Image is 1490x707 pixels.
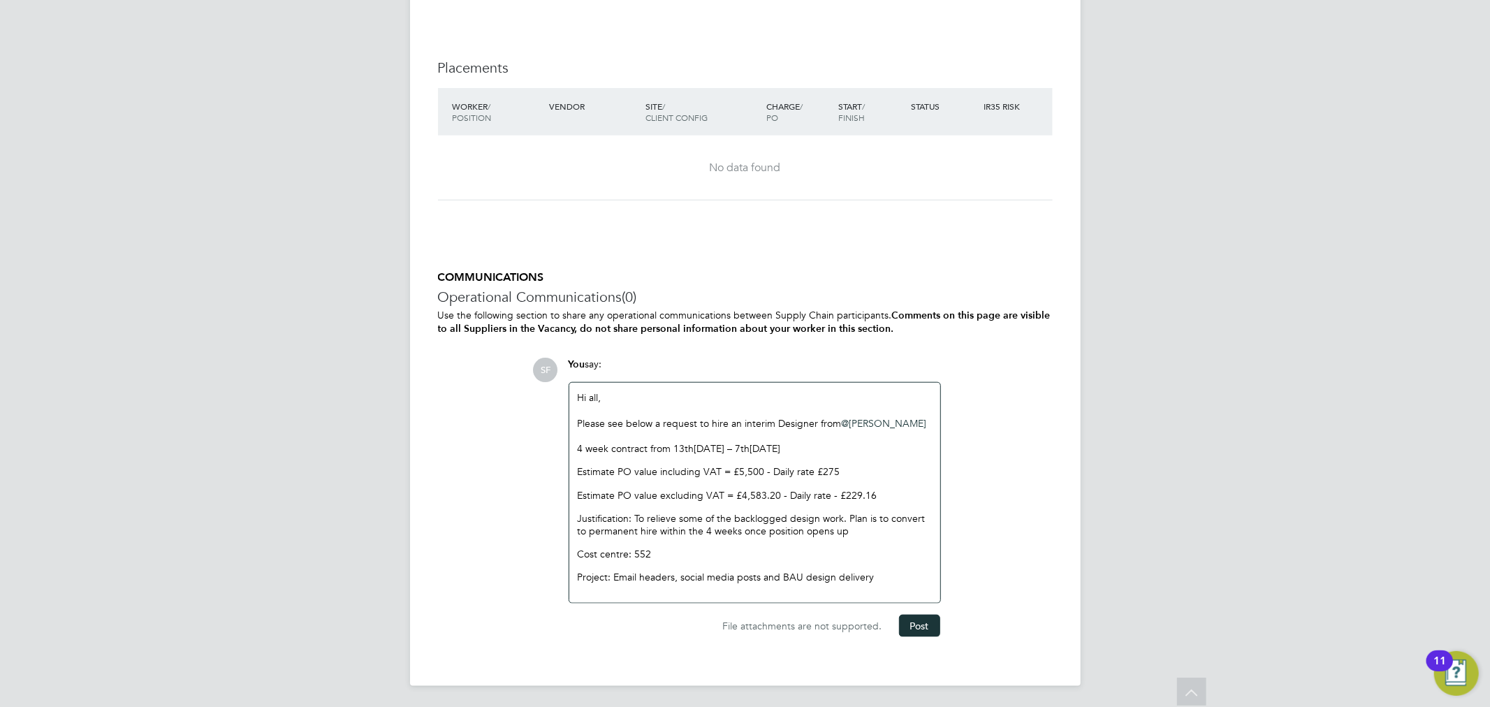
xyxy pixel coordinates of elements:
[453,101,492,123] span: / Position
[1434,651,1479,696] button: Open Resource Center, 11 new notifications
[438,59,1053,77] h3: Placements
[842,417,927,430] a: @[PERSON_NAME]
[578,417,932,430] div: Please see below a request to hire an interim Designer from ​
[534,358,558,382] span: SF
[578,548,932,560] p: Cost centre: 552
[569,358,585,370] span: You
[546,94,642,119] div: Vendor
[438,309,1051,335] b: Comments on this page are visible to all Suppliers in the Vacancy, do not share personal informat...
[980,94,1028,119] div: IR35 Risk
[763,94,835,130] div: Charge
[578,571,932,583] p: Project: Email headers, social media posts and BAU design delivery
[642,94,763,130] div: Site
[578,512,932,537] p: Justification: To relieve some of the backlogged design work. Plan is to convert to permanent hir...
[449,94,546,130] div: Worker
[1433,661,1446,679] div: 11
[766,101,803,123] span: / PO
[578,465,932,478] p: Estimate PO value including VAT = £5,500 - Daily rate £275
[578,391,932,583] div: Hi all,
[438,270,1053,285] h5: COMMUNICATIONS
[899,615,940,637] button: Post
[838,101,865,123] span: / Finish
[578,442,932,455] p: 4 week contract from 13 th [DATE] – 7 th [DATE]
[569,358,941,382] div: say:
[438,288,1053,306] h3: Operational Communications
[835,94,907,130] div: Start
[723,620,882,632] span: File attachments are not supported.
[907,94,980,119] div: Status
[452,161,1039,175] div: No data found
[438,309,1053,335] p: Use the following section to share any operational communications between Supply Chain participants.
[622,288,637,306] span: (0)
[645,101,708,123] span: / Client Config
[578,489,932,502] p: Estimate PO value excluding VAT = £4,583.20 - Daily rate - £229.16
